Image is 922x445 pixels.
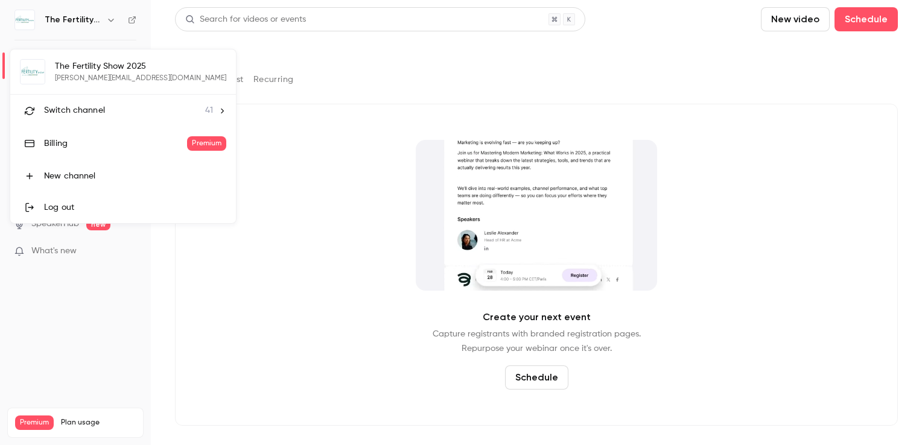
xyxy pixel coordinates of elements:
[187,136,226,151] span: Premium
[44,170,226,182] div: New channel
[44,201,226,213] div: Log out
[205,104,213,117] span: 41
[44,104,105,117] span: Switch channel
[44,137,187,150] div: Billing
